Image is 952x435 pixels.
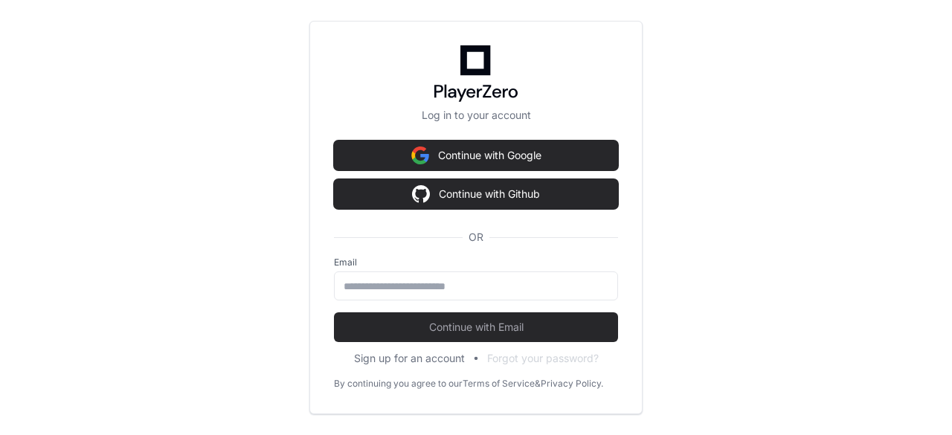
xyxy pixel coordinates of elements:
[334,378,463,390] div: By continuing you agree to our
[334,312,618,342] button: Continue with Email
[412,179,430,209] img: Sign in with google
[535,378,541,390] div: &
[334,179,618,209] button: Continue with Github
[463,378,535,390] a: Terms of Service
[487,351,599,366] button: Forgot your password?
[334,108,618,123] p: Log in to your account
[334,257,618,268] label: Email
[463,230,489,245] span: OR
[334,141,618,170] button: Continue with Google
[411,141,429,170] img: Sign in with google
[354,351,465,366] button: Sign up for an account
[334,320,618,335] span: Continue with Email
[541,378,603,390] a: Privacy Policy.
